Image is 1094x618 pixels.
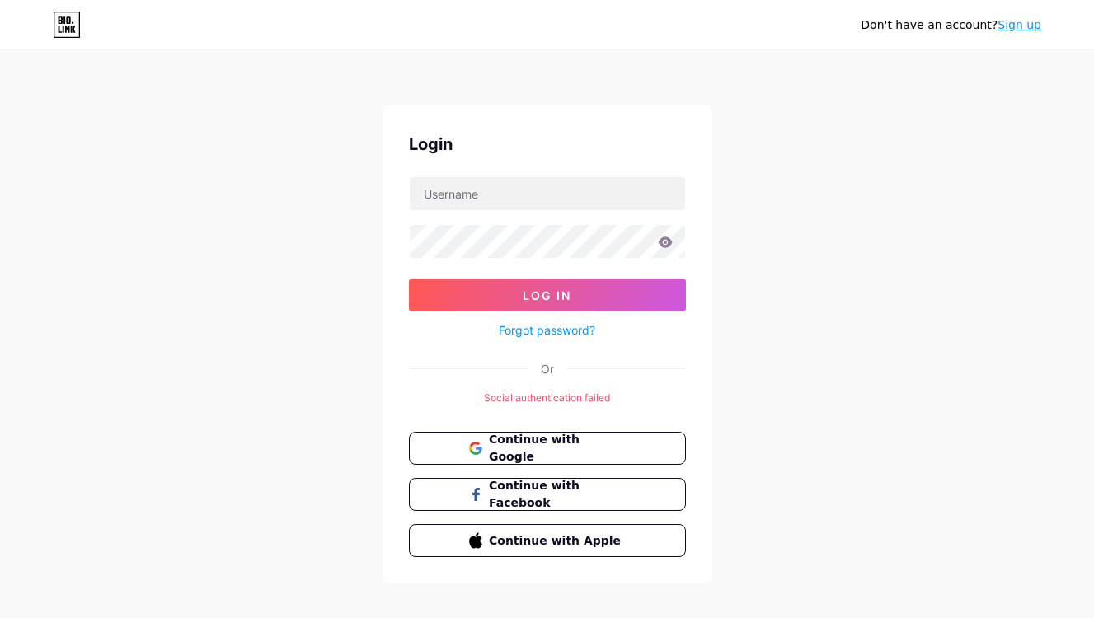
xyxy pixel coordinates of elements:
[409,279,686,311] button: Log In
[541,360,554,377] div: Or
[489,532,625,550] span: Continue with Apple
[409,478,686,511] button: Continue with Facebook
[410,177,685,210] input: Username
[489,477,625,512] span: Continue with Facebook
[409,132,686,157] div: Login
[998,18,1041,31] a: Sign up
[409,524,686,557] button: Continue with Apple
[523,288,571,302] span: Log In
[409,432,686,465] button: Continue with Google
[861,16,1041,34] div: Don't have an account?
[499,321,595,339] a: Forgot password?
[489,431,625,466] span: Continue with Google
[409,391,686,405] div: Social authentication failed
